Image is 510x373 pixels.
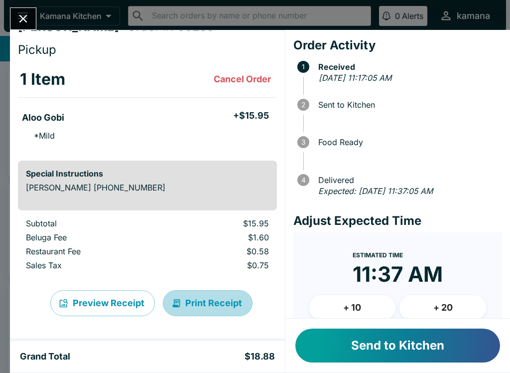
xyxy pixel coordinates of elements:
p: * Mild [26,131,55,141]
button: Cancel Order [210,69,275,89]
p: $0.75 [173,260,269,270]
span: Food Ready [313,138,502,147]
p: Subtotal [26,218,157,228]
em: [DATE] 11:17:05 AM [319,73,391,83]
em: Expected: [DATE] 11:37:05 AM [318,186,433,196]
h5: + $15.95 [233,110,269,122]
span: Delivered [313,176,502,185]
p: Beluga Fee [26,232,157,242]
h5: $18.88 [245,351,275,363]
button: Preview Receipt [50,290,155,316]
span: Estimated Time [353,251,403,259]
text: 2 [301,101,305,109]
button: + 20 [399,295,486,320]
button: Print Receipt [163,290,253,316]
button: + 10 [309,295,396,320]
span: Pickup [18,42,56,57]
table: orders table [18,218,277,274]
h5: Grand Total [20,351,70,363]
text: 4 [301,176,305,184]
p: Restaurant Fee [26,246,157,256]
p: $0.58 [173,246,269,256]
text: 1 [302,63,305,71]
h6: Special Instructions [26,169,269,179]
p: Sales Tax [26,260,157,270]
h5: Aloo Gobi [22,112,64,124]
h3: 1 Item [20,69,65,89]
span: Sent to Kitchen [313,100,502,109]
table: orders table [18,61,277,153]
text: 3 [301,138,305,146]
button: Close [10,8,36,29]
time: 11:37 AM [353,261,443,287]
p: [PERSON_NAME] [PHONE_NUMBER] [26,183,269,192]
button: Send to Kitchen [295,329,500,363]
p: $15.95 [173,218,269,228]
h4: Adjust Expected Time [293,213,502,228]
p: $1.60 [173,232,269,242]
span: Received [313,62,502,71]
h4: Order Activity [293,38,502,53]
